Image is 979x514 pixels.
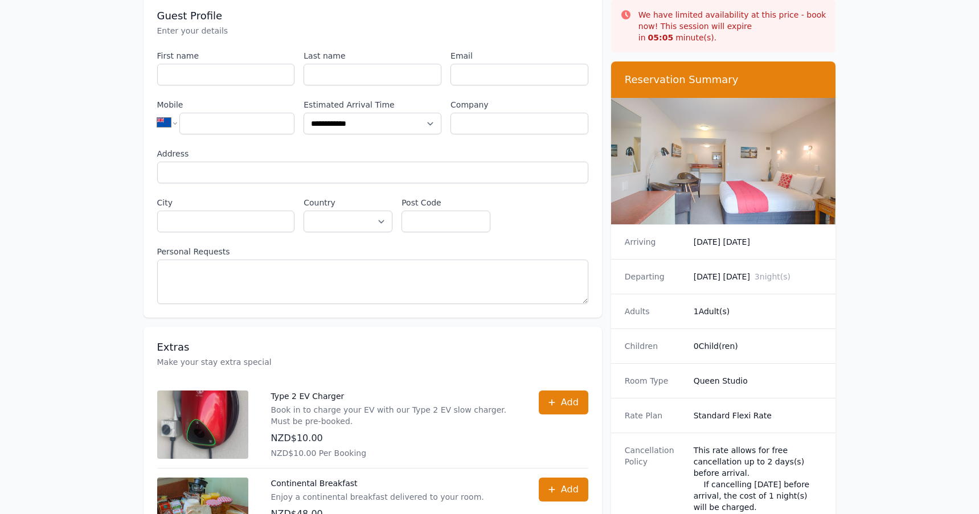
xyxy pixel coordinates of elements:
label: Estimated Arrival Time [304,99,441,110]
dd: Standard Flexi Rate [694,410,822,421]
dt: Adults [625,306,685,317]
p: Type 2 EV Charger [271,390,516,402]
p: Enjoy a continental breakfast delivered to your room. [271,491,484,503]
label: Post Code [402,197,490,208]
dd: Queen Studio [694,375,822,386]
img: Queen Studio [611,98,836,224]
span: 3 night(s) [755,272,790,281]
h3: Reservation Summary [625,73,822,87]
span: Add [561,483,579,496]
p: Continental Breakfast [271,478,484,489]
label: Email [450,50,588,61]
dd: 1 Adult(s) [694,306,822,317]
label: City [157,197,295,208]
p: We have limited availability at this price - book now! This session will expire in minute(s). [638,9,827,43]
button: Add [539,478,588,501]
p: Make your stay extra special [157,356,588,368]
button: Add [539,390,588,414]
dd: [DATE] [DATE] [694,271,822,282]
p: Book in to charge your EV with our Type 2 EV slow charger. Must be pre-booked. [271,404,516,427]
div: This rate allows for free cancellation up to 2 days(s) before arrival. If cancelling [DATE] befor... [694,445,822,513]
dt: Rate Plan [625,410,685,421]
h3: Guest Profile [157,9,588,23]
span: Add [561,396,579,409]
label: First name [157,50,295,61]
dt: Cancellation Policy [625,445,685,513]
label: Last name [304,50,441,61]
dt: Departing [625,271,685,282]
img: Type 2 EV Charger [157,390,248,459]
p: NZD$10.00 Per Booking [271,447,516,459]
strong: 05 : 05 [648,33,674,42]
label: Personal Requests [157,246,588,257]
dt: Room Type [625,375,685,386]
dd: [DATE] [DATE] [694,236,822,248]
label: Address [157,148,588,159]
label: Mobile [157,99,295,110]
dd: 0 Child(ren) [694,340,822,352]
p: Enter your details [157,25,588,36]
label: Country [304,197,392,208]
dt: Arriving [625,236,685,248]
dt: Children [625,340,685,352]
h3: Extras [157,340,588,354]
label: Company [450,99,588,110]
p: NZD$10.00 [271,431,516,445]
